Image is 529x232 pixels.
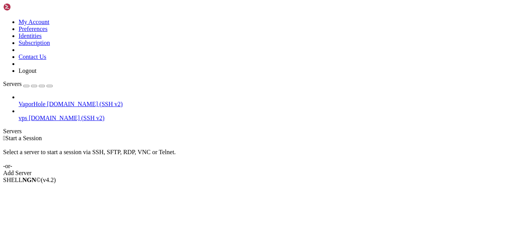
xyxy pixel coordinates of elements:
[47,101,123,107] span: [DOMAIN_NAME] (SSH v2)
[41,177,56,183] span: 4.2.0
[19,108,526,122] li: vps [DOMAIN_NAME] (SSH v2)
[19,101,526,108] a: VaporHole [DOMAIN_NAME] (SSH v2)
[19,33,42,39] a: Identities
[3,177,56,183] span: SHELL ©
[29,115,105,121] span: [DOMAIN_NAME] (SSH v2)
[19,40,50,46] a: Subscription
[19,67,36,74] a: Logout
[19,94,526,108] li: VaporHole [DOMAIN_NAME] (SSH v2)
[5,135,42,141] span: Start a Session
[19,115,526,122] a: vps [DOMAIN_NAME] (SSH v2)
[3,142,526,170] div: Select a server to start a session via SSH, SFTP, RDP, VNC or Telnet. -or-
[3,3,48,11] img: Shellngn
[19,53,46,60] a: Contact Us
[19,101,45,107] span: VaporHole
[3,170,526,177] div: Add Server
[3,128,526,135] div: Servers
[3,135,5,141] span: 
[19,19,50,25] a: My Account
[19,115,27,121] span: vps
[3,81,22,87] span: Servers
[3,81,53,87] a: Servers
[22,177,36,183] b: NGN
[19,26,48,32] a: Preferences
